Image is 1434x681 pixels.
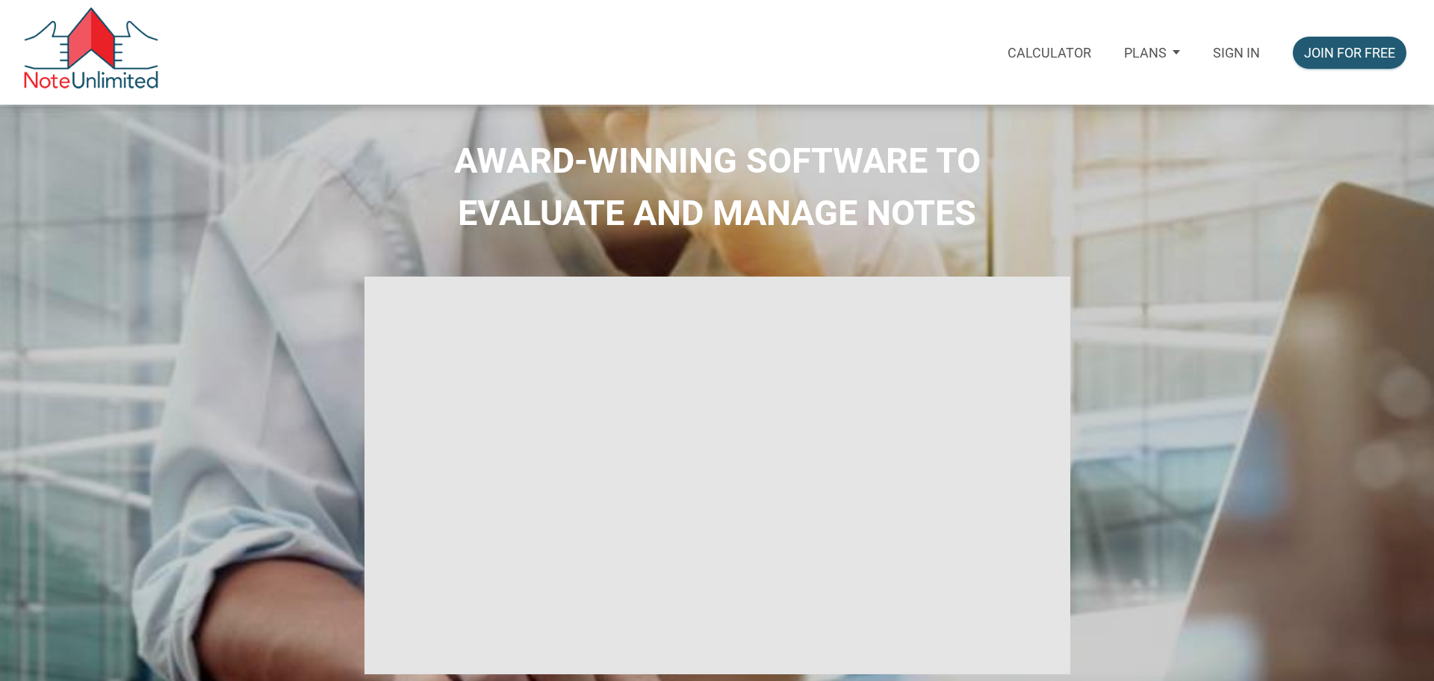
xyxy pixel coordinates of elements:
[1293,37,1406,69] button: Join for free
[1124,45,1167,61] p: Plans
[1276,25,1423,80] a: Join for free
[1008,45,1091,61] p: Calculator
[1196,25,1276,80] a: Sign in
[364,277,1070,674] iframe: NoteUnlimited
[1108,25,1196,79] button: Plans
[11,135,1423,239] h2: AWARD-WINNING SOFTWARE TO EVALUATE AND MANAGE NOTES
[1108,25,1196,80] a: Plans
[1304,43,1395,63] div: Join for free
[991,25,1108,80] a: Calculator
[1213,45,1260,61] p: Sign in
